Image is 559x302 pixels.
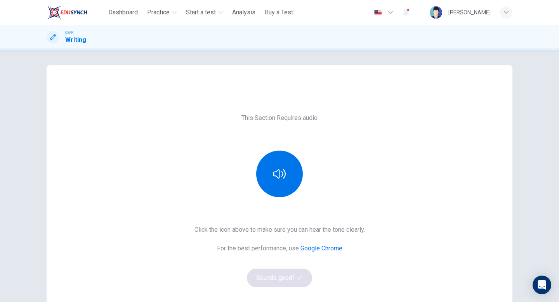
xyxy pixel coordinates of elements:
[232,8,255,17] span: Analysis
[186,8,216,17] span: Start a test
[229,5,259,19] button: Analysis
[265,8,293,17] span: Buy a Test
[373,10,383,16] img: en
[448,8,491,17] div: [PERSON_NAME]
[262,5,296,19] button: Buy a Test
[65,35,86,45] h1: Writing
[241,113,318,123] h6: This Section Requires audio
[147,8,170,17] span: Practice
[194,225,365,234] h6: Click the icon above to make sure you can hear the tone clearly.
[217,244,342,253] h6: For the best performance, use
[430,6,442,19] img: Profile picture
[65,30,73,35] span: CEFR
[183,5,226,19] button: Start a test
[105,5,141,19] button: Dashboard
[47,5,105,20] a: ELTC logo
[144,5,180,19] button: Practice
[533,276,551,294] div: Open Intercom Messenger
[108,8,138,17] span: Dashboard
[300,245,342,252] a: Google Chrome
[47,5,87,20] img: ELTC logo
